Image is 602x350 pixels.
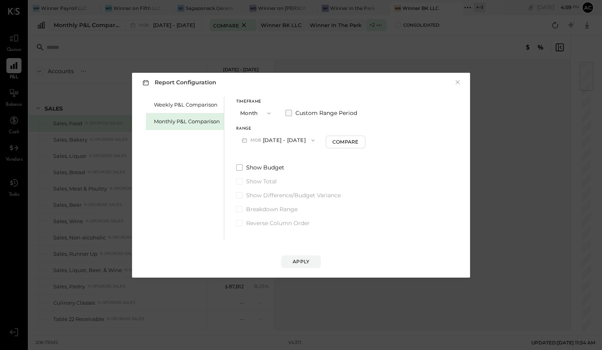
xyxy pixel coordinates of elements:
div: Weekly P&L Comparison [154,101,220,109]
button: × [454,78,461,86]
button: Month [236,106,276,121]
div: Timeframe [236,100,276,104]
span: Reverse Column Order [246,219,310,227]
span: Show Budget [246,163,284,171]
span: Show Difference/Budget Variance [246,191,341,199]
div: Range [236,127,320,131]
div: Apply [293,258,309,265]
button: Apply [281,255,321,268]
button: M08[DATE] - [DATE] [236,133,320,148]
button: Compare [326,136,365,148]
h3: Report Configuration [141,78,216,87]
span: Breakdown Range [246,205,297,213]
span: Show Total [246,177,277,185]
div: Compare [332,138,358,145]
span: Custom Range Period [295,109,357,117]
div: Monthly P&L Comparison [154,118,220,125]
span: M08 [251,137,263,144]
